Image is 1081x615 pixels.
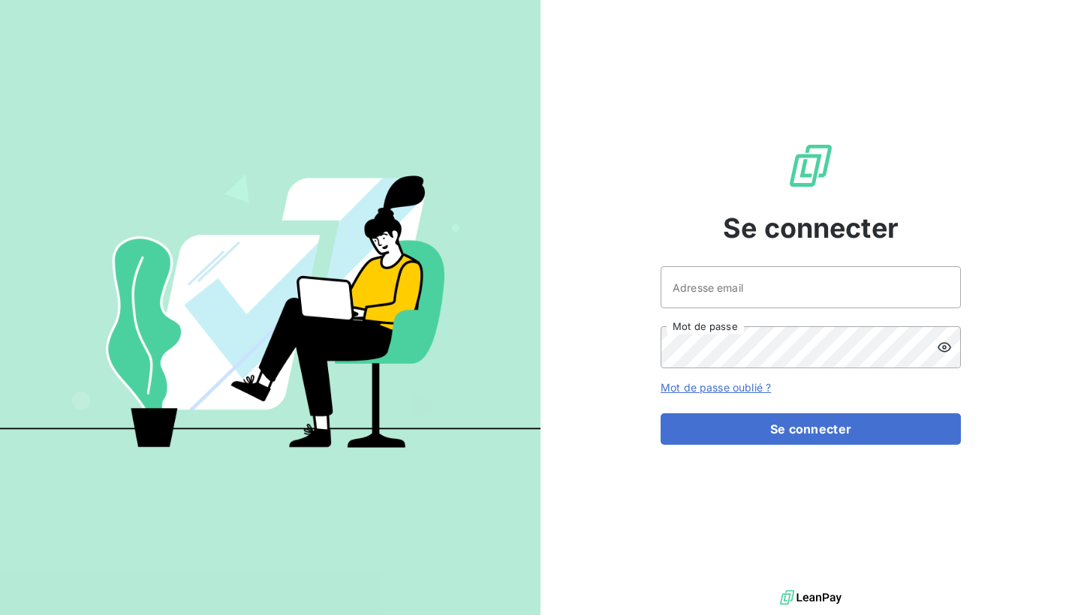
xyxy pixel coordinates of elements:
[780,586,842,609] img: logo
[661,266,961,308] input: placeholder
[661,413,961,445] button: Se connecter
[787,142,835,190] img: Logo LeanPay
[661,381,771,394] a: Mot de passe oublié ?
[723,208,899,248] span: Se connecter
